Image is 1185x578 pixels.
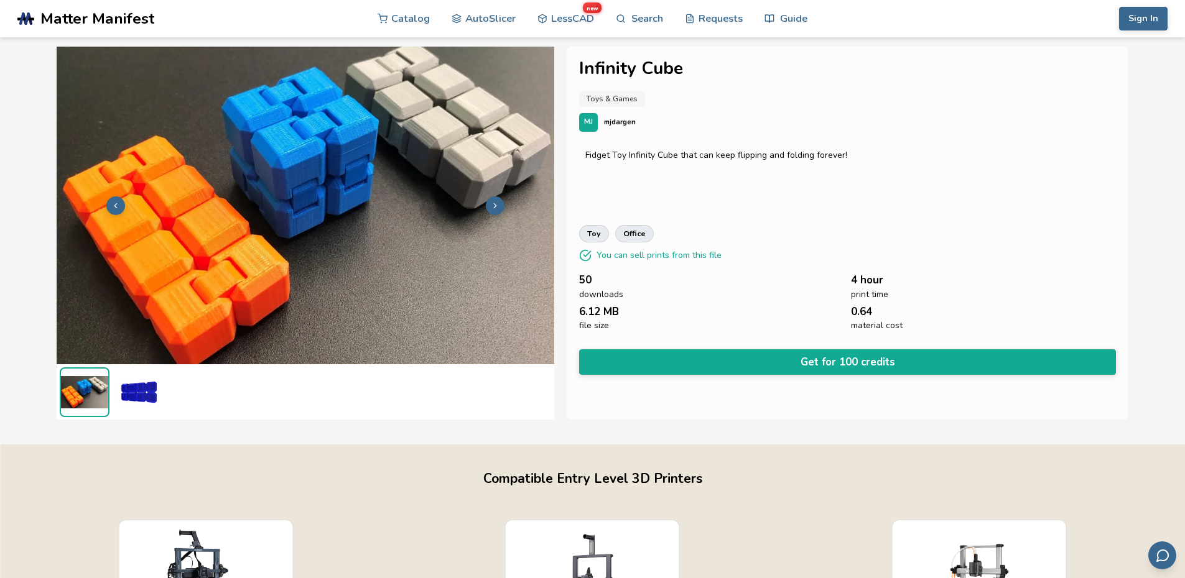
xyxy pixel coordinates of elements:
[585,150,1110,160] div: Fidget Toy Infinity Cube that can keep flipping and folding forever!
[851,274,883,286] span: 4 hour
[12,469,1173,489] h2: Compatible Entry Level 3D Printers
[582,2,602,14] span: new
[1119,7,1168,30] button: Sign In
[579,306,619,318] span: 6.12 MB
[40,10,154,27] span: Matter Manifest
[604,116,636,129] p: mjdargen
[579,59,1117,78] h1: Infinity Cube
[579,349,1117,375] button: Get for 100 credits
[579,274,592,286] span: 50
[851,290,888,300] span: print time
[597,249,722,262] p: You can sell prints from this file
[1148,541,1176,569] button: Send feedback via email
[579,225,609,242] a: toy
[851,321,903,331] span: material cost
[584,118,593,126] span: MJ
[615,225,654,242] a: office
[579,91,645,107] a: Toys & Games
[579,321,609,331] span: file size
[579,290,623,300] span: downloads
[851,306,872,318] span: 0.64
